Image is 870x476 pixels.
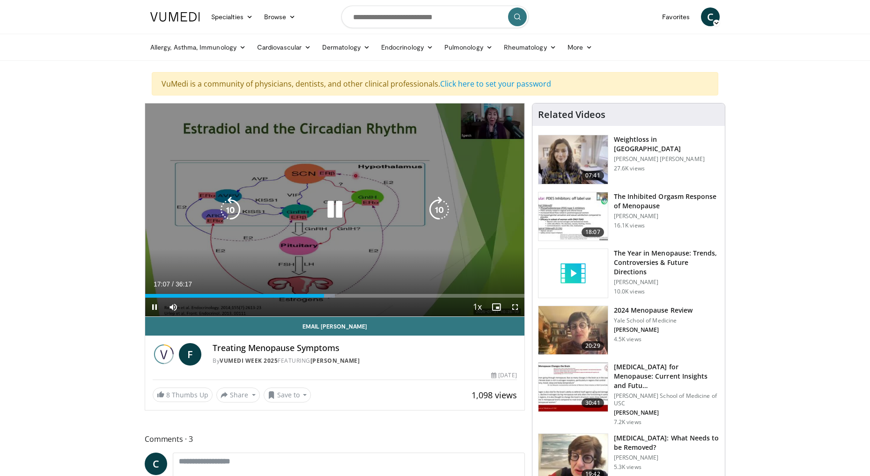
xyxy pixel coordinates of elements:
a: 07:41 Weightloss in [GEOGRAPHIC_DATA] [PERSON_NAME] [PERSON_NAME] 27.6K views [538,135,719,184]
a: More [562,38,598,57]
a: 8 Thumbs Up [153,388,213,402]
p: [PERSON_NAME] [614,212,719,220]
a: Endocrinology [376,38,439,57]
a: Dermatology [317,38,376,57]
p: [PERSON_NAME] [614,454,719,461]
span: 36:17 [176,280,192,288]
img: 9983fed1-7565-45be-8934-aef1103ce6e2.150x105_q85_crop-smart_upscale.jpg [538,135,608,184]
input: Search topics, interventions [341,6,529,28]
a: 20:29 2024 Menopause Review Yale School of Medicine [PERSON_NAME] 4.5K views [538,306,719,355]
div: By FEATURING [213,357,517,365]
span: Comments 3 [145,433,525,445]
a: Specialties [206,7,258,26]
div: VuMedi is a community of physicians, dentists, and other clinical professionals. [152,72,718,95]
span: 8 [166,390,170,399]
span: 20:29 [582,341,604,351]
a: Click here to set your password [440,79,551,89]
img: 283c0f17-5e2d-42ba-a87c-168d447cdba4.150x105_q85_crop-smart_upscale.jpg [538,192,608,241]
div: [DATE] [491,371,516,380]
div: Progress Bar [145,294,524,298]
a: F [179,343,201,366]
a: Rheumatology [498,38,562,57]
button: Enable picture-in-picture mode [487,298,506,316]
p: Yale School of Medicine [614,317,693,324]
a: C [701,7,720,26]
button: Pause [145,298,164,316]
span: 30:41 [582,398,604,408]
p: 16.1K views [614,222,645,229]
a: Browse [258,7,302,26]
p: 27.6K views [614,165,645,172]
a: 30:41 [MEDICAL_DATA] for Menopause: Current Insights and Futu… [PERSON_NAME] School of Medicine o... [538,362,719,426]
span: 07:41 [582,171,604,180]
p: [PERSON_NAME] School of Medicine of USC [614,392,719,407]
button: Fullscreen [506,298,524,316]
a: Cardiovascular [251,38,317,57]
img: VuMedi Logo [150,12,200,22]
h3: [MEDICAL_DATA] for Menopause: Current Insights and Futu… [614,362,719,390]
p: [PERSON_NAME] [614,278,719,286]
a: Email [PERSON_NAME] [145,317,524,336]
h3: [MEDICAL_DATA]: What Needs to be Removed? [614,433,719,452]
span: / [172,280,174,288]
a: 18:07 The Inhibited Orgasm Response of Menopause [PERSON_NAME] 16.1K views [538,192,719,242]
a: Vumedi Week 2025 [220,357,278,365]
p: [PERSON_NAME] [614,326,693,334]
button: Mute [164,298,183,316]
p: [PERSON_NAME] [614,409,719,417]
span: 18:07 [582,227,604,237]
span: 17:07 [154,280,170,288]
p: 10.0K views [614,288,645,295]
h3: 2024 Menopause Review [614,306,693,315]
a: Pulmonology [439,38,498,57]
p: 5.3K views [614,463,641,471]
p: [PERSON_NAME] [PERSON_NAME] [614,155,719,163]
a: C [145,453,167,475]
a: [PERSON_NAME] [310,357,360,365]
h3: The Year in Menopause: Trends, Controversies & Future Directions [614,249,719,277]
img: 692f135d-47bd-4f7e-b54d-786d036e68d3.150x105_q85_crop-smart_upscale.jpg [538,306,608,355]
p: 4.5K views [614,336,641,343]
video-js: Video Player [145,103,524,317]
h3: The Inhibited Orgasm Response of Menopause [614,192,719,211]
button: Save to [264,388,311,403]
span: 1,098 views [472,389,517,401]
img: Vumedi Week 2025 [153,343,175,366]
p: 7.2K views [614,418,641,426]
h4: Related Videos [538,109,605,120]
button: Playback Rate [468,298,487,316]
img: video_placeholder_short.svg [538,249,608,298]
h4: Treating Menopause Symptoms [213,343,517,353]
a: Favorites [656,7,695,26]
h3: Weightloss in [GEOGRAPHIC_DATA] [614,135,719,154]
a: Allergy, Asthma, Immunology [145,38,251,57]
a: The Year in Menopause: Trends, Controversies & Future Directions [PERSON_NAME] 10.0K views [538,249,719,298]
img: 47271b8a-94f4-49c8-b914-2a3d3af03a9e.150x105_q85_crop-smart_upscale.jpg [538,363,608,411]
button: Share [216,388,260,403]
